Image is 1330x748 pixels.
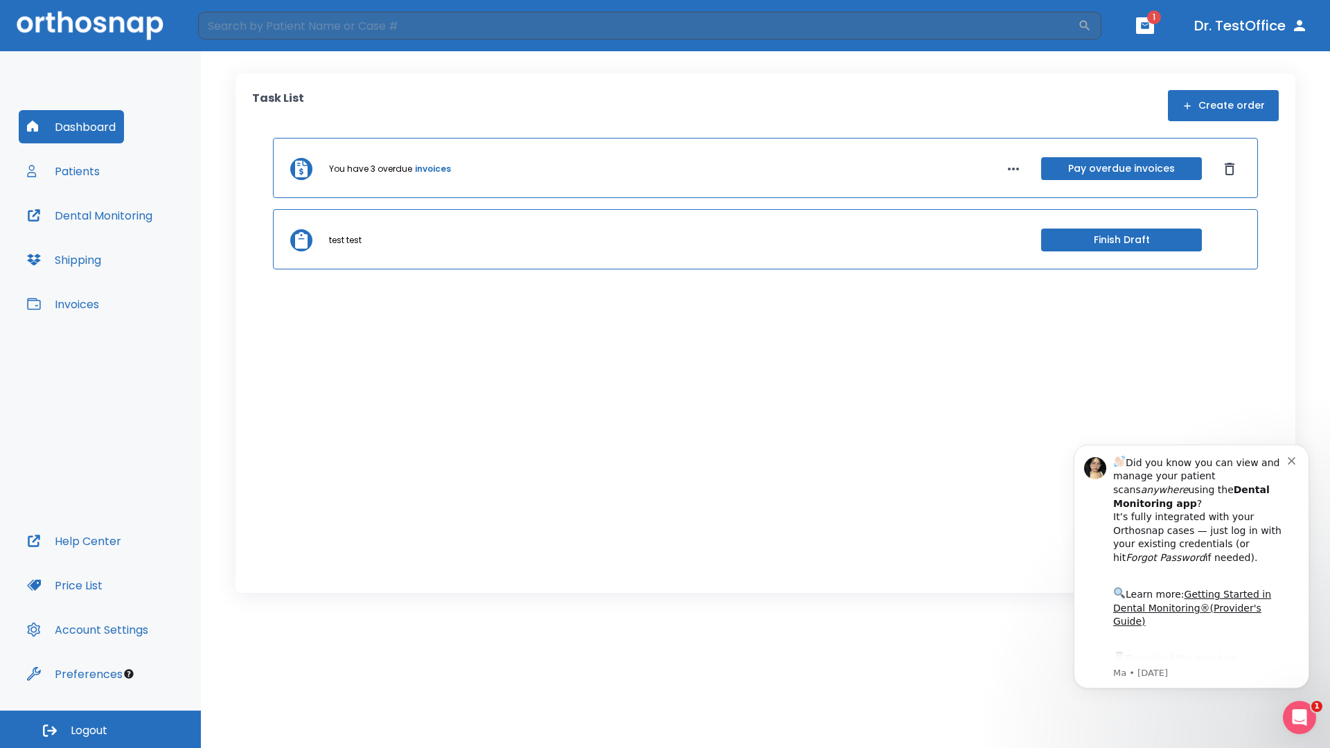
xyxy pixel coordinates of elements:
[19,569,111,602] button: Price List
[19,657,131,691] button: Preferences
[329,163,412,175] p: You have 3 overdue
[1168,90,1279,121] button: Create order
[1283,701,1316,734] iframe: Intercom live chat
[1218,158,1241,180] button: Dismiss
[19,199,161,232] button: Dental Monitoring
[252,90,304,121] p: Task List
[19,154,108,188] button: Patients
[1311,701,1322,712] span: 1
[17,11,163,39] img: Orthosnap
[1041,229,1202,251] button: Finish Draft
[198,12,1078,39] input: Search by Patient Name or Case #
[19,287,107,321] button: Invoices
[19,613,157,646] button: Account Settings
[1053,427,1330,741] iframe: Intercom notifications message
[19,243,109,276] button: Shipping
[123,668,135,680] div: Tooltip anchor
[19,524,130,558] button: Help Center
[1189,13,1313,38] button: Dr. TestOffice
[71,723,107,738] span: Logout
[19,110,124,143] button: Dashboard
[1041,157,1202,180] button: Pay overdue invoices
[1147,10,1161,24] span: 1
[415,163,451,175] a: invoices
[329,234,362,247] p: test test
